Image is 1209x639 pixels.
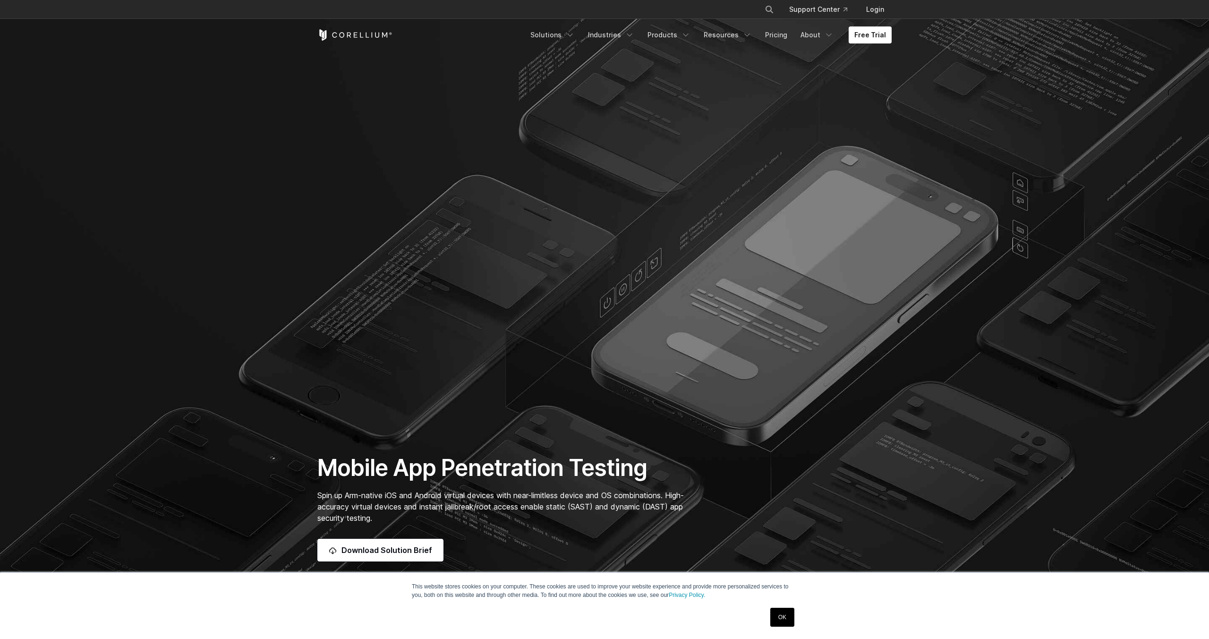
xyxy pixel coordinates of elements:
[317,29,392,41] a: Corellium Home
[698,26,758,43] a: Resources
[341,544,432,556] span: Download Solution Brief
[849,26,892,43] a: Free Trial
[525,26,892,43] div: Navigation Menu
[753,1,892,18] div: Navigation Menu
[525,26,580,43] a: Solutions
[782,1,855,18] a: Support Center
[582,26,640,43] a: Industries
[795,26,839,43] a: About
[317,539,443,561] a: Download Solution Brief
[412,582,797,599] p: This website stores cookies on your computer. These cookies are used to improve your website expe...
[317,491,684,523] span: Spin up Arm-native iOS and Android virtual devices with near-limitless device and OS combinations...
[859,1,892,18] a: Login
[642,26,696,43] a: Products
[669,592,705,598] a: Privacy Policy.
[761,1,778,18] button: Search
[759,26,793,43] a: Pricing
[770,608,794,627] a: OK
[317,454,694,482] h1: Mobile App Penetration Testing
